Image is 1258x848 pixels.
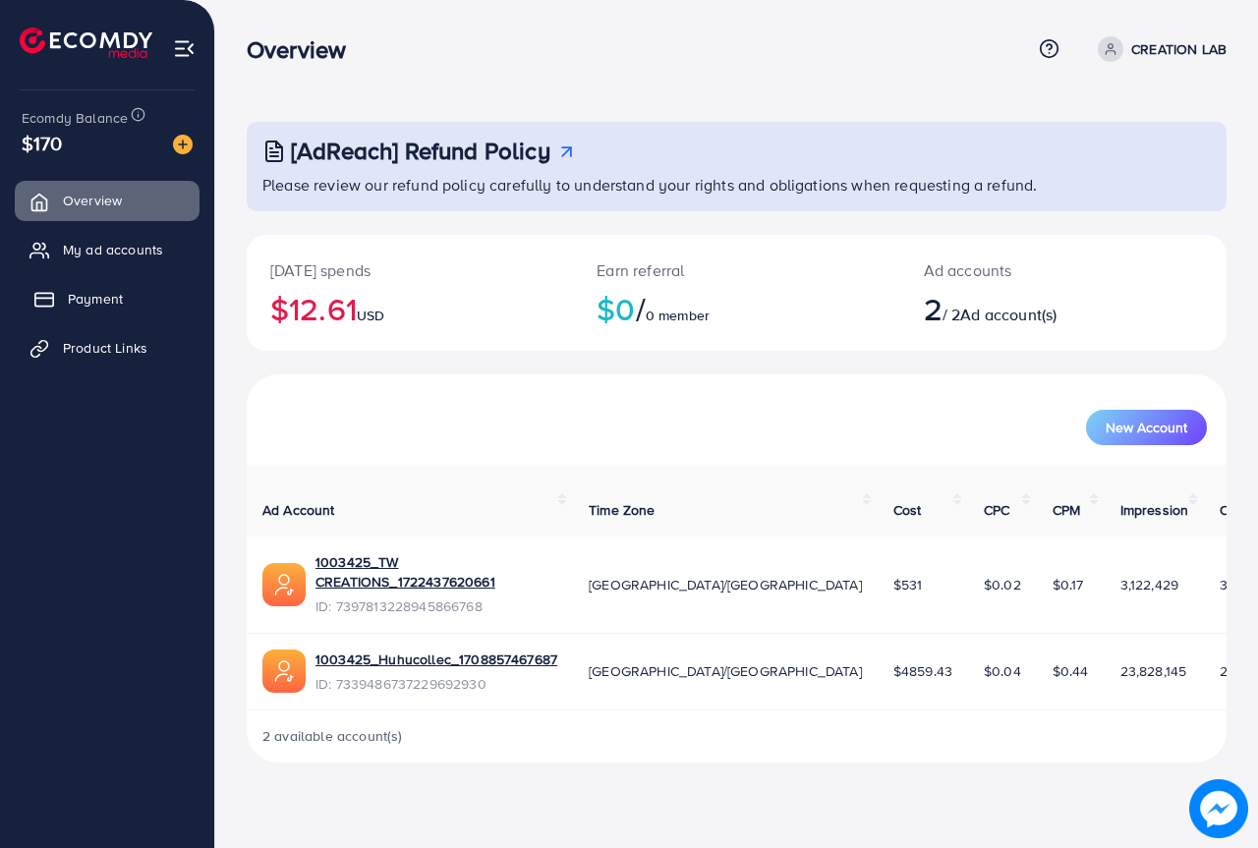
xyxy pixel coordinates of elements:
[893,500,922,520] span: Cost
[357,306,384,325] span: USD
[68,289,123,309] span: Payment
[291,137,550,165] h3: [AdReach] Refund Policy
[15,279,200,318] a: Payment
[270,258,549,282] p: [DATE] spends
[589,575,862,594] span: [GEOGRAPHIC_DATA]/[GEOGRAPHIC_DATA]
[1220,500,1257,520] span: Clicks
[893,661,952,681] span: $4859.43
[1106,421,1187,434] span: New Account
[1053,575,1084,594] span: $0.17
[63,338,147,358] span: Product Links
[262,173,1215,197] p: Please review our refund policy carefully to understand your rights and obligations when requesti...
[646,306,710,325] span: 0 member
[262,726,403,746] span: 2 available account(s)
[924,258,1121,282] p: Ad accounts
[315,650,557,669] a: 1003425_Huhucollec_1708857467687
[173,135,193,154] img: image
[262,650,306,693] img: ic-ads-acc.e4c84228.svg
[960,304,1057,325] span: Ad account(s)
[270,290,549,327] h2: $12.61
[262,563,306,606] img: ic-ads-acc.e4c84228.svg
[597,290,876,327] h2: $0
[22,108,128,128] span: Ecomdy Balance
[247,35,362,64] h3: Overview
[1086,410,1207,445] button: New Account
[15,230,200,269] a: My ad accounts
[1053,500,1080,520] span: CPM
[262,500,335,520] span: Ad Account
[315,552,557,593] a: 1003425_TW CREATIONS_1722437620661
[315,674,557,694] span: ID: 7339486737229692930
[1053,661,1089,681] span: $0.44
[636,286,646,331] span: /
[1120,661,1187,681] span: 23,828,145
[63,191,122,210] span: Overview
[984,500,1009,520] span: CPC
[1189,779,1248,838] img: image
[20,28,152,58] img: logo
[589,661,862,681] span: [GEOGRAPHIC_DATA]/[GEOGRAPHIC_DATA]
[1131,37,1227,61] p: CREATION LAB
[173,37,196,60] img: menu
[924,290,1121,327] h2: / 2
[589,500,655,520] span: Time Zone
[315,596,557,616] span: ID: 7397813228945866768
[597,258,876,282] p: Earn referral
[924,286,943,331] span: 2
[1090,36,1227,62] a: CREATION LAB
[984,575,1021,594] span: $0.02
[15,181,200,220] a: Overview
[893,575,923,594] span: $531
[984,661,1021,681] span: $0.04
[1120,575,1178,594] span: 3,122,429
[22,129,63,157] span: $170
[1120,500,1189,520] span: Impression
[63,240,163,259] span: My ad accounts
[15,328,200,367] a: Product Links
